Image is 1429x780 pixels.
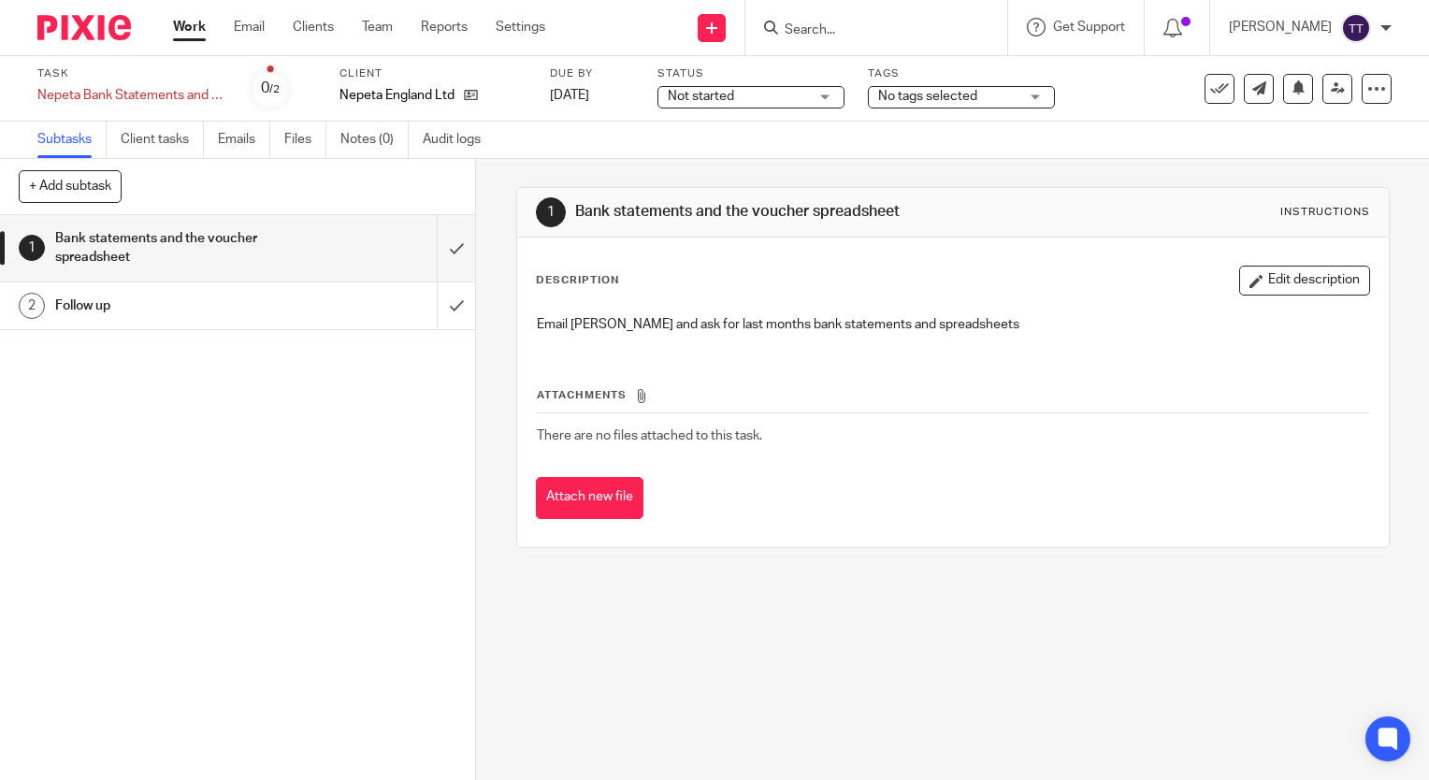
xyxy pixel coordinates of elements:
a: Email [234,18,265,36]
a: Files [284,122,326,158]
label: Task [37,66,224,81]
h1: Bank statements and the voucher spreadsheet [55,224,297,272]
a: Client tasks [121,122,204,158]
div: 1 [536,197,566,227]
button: Attach new file [536,477,643,519]
div: 0 [261,78,280,99]
div: 1 [19,235,45,261]
span: No tags selected [878,90,977,103]
span: [DATE] [550,89,589,102]
h1: Follow up [55,292,297,320]
input: Search [783,22,951,39]
button: + Add subtask [19,170,122,202]
span: Get Support [1053,21,1125,34]
div: 2 [19,293,45,319]
a: Work [173,18,206,36]
h1: Bank statements and the voucher spreadsheet [575,202,992,222]
a: Audit logs [423,122,495,158]
a: Emails [218,122,270,158]
p: Nepeta England Ltd [339,86,455,105]
div: Instructions [1280,205,1370,220]
a: Settings [496,18,545,36]
a: Reports [421,18,468,36]
p: Description [536,273,619,288]
small: /2 [269,84,280,94]
img: svg%3E [1341,13,1371,43]
button: Edit description [1239,266,1370,296]
span: Attachments [537,390,627,400]
label: Client [339,66,527,81]
a: Notes (0) [340,122,409,158]
p: [PERSON_NAME] [1229,18,1332,36]
img: Pixie [37,15,131,40]
div: Nepeta Bank Statements and Vouchers [37,86,224,105]
label: Tags [868,66,1055,81]
label: Due by [550,66,634,81]
span: There are no files attached to this task. [537,429,762,442]
label: Status [657,66,844,81]
span: Not started [668,90,734,103]
p: Email [PERSON_NAME] and ask for last months bank statements and spreadsheets [537,315,1369,334]
a: Subtasks [37,122,107,158]
a: Team [362,18,393,36]
a: Clients [293,18,334,36]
